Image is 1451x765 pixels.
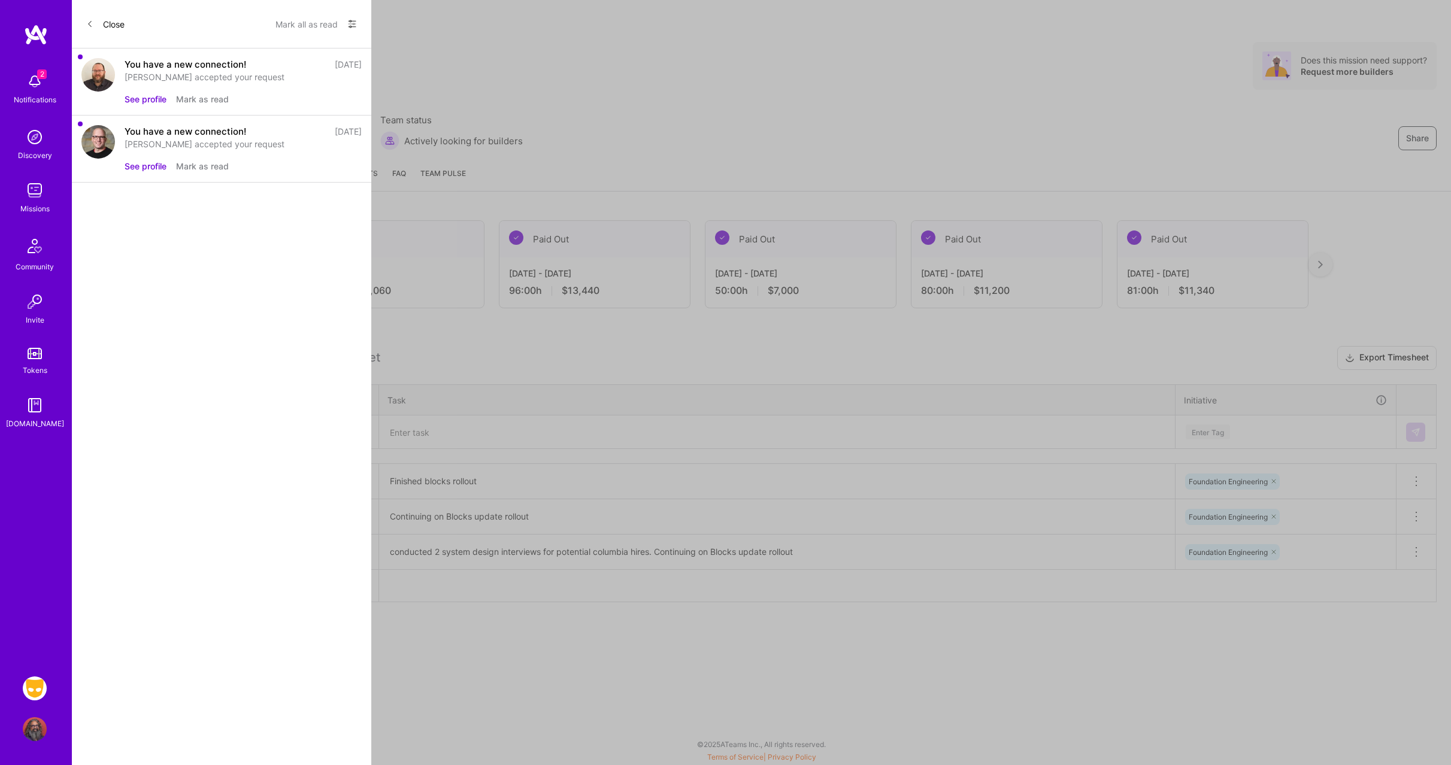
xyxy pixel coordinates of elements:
a: User Avatar [20,717,50,741]
div: You have a new connection! [125,58,246,71]
div: [DATE] [335,58,362,71]
img: discovery [23,125,47,149]
div: Tokens [23,364,47,377]
button: See profile [125,93,166,105]
div: [PERSON_NAME] accepted your request [125,138,362,150]
button: Mark as read [176,93,229,105]
img: Grindr: Mobile + BE + Cloud [23,676,47,700]
img: user avatar [81,125,115,159]
img: logo [24,24,48,45]
div: Missions [20,202,50,215]
div: [DATE] [335,125,362,138]
div: [DOMAIN_NAME] [6,417,64,430]
div: You have a new connection! [125,125,246,138]
div: Invite [26,314,44,326]
button: Close [86,14,125,34]
img: tokens [28,348,42,359]
img: Invite [23,290,47,314]
img: guide book [23,393,47,417]
a: Grindr: Mobile + BE + Cloud [20,676,50,700]
img: Community [20,232,49,260]
div: Community [16,260,54,273]
img: User Avatar [23,717,47,741]
div: Discovery [18,149,52,162]
button: See profile [125,160,166,172]
img: teamwork [23,178,47,202]
button: Mark all as read [275,14,338,34]
button: Mark as read [176,160,229,172]
img: user avatar [81,58,115,92]
div: [PERSON_NAME] accepted your request [125,71,362,83]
